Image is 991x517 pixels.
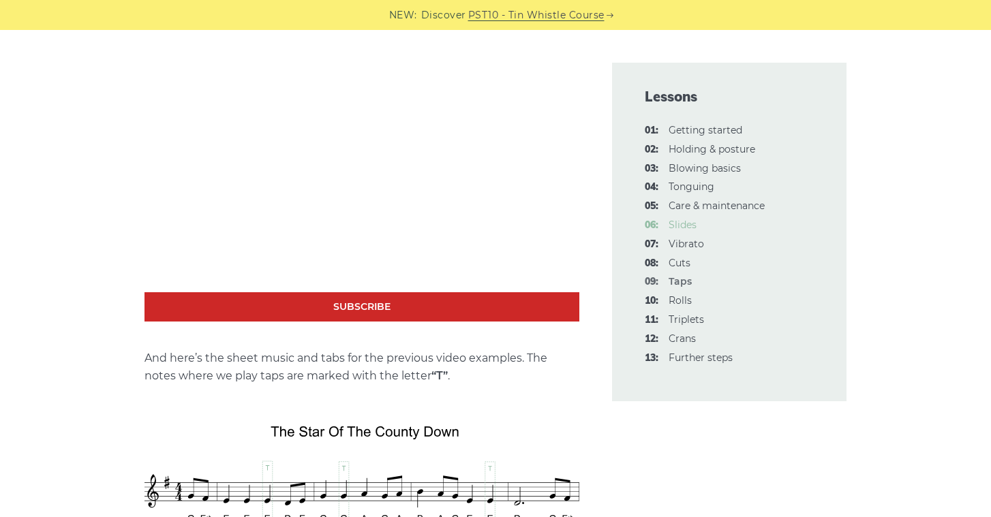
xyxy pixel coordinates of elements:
[669,200,765,212] a: 05:Care & maintenance
[669,238,704,250] a: 07:Vibrato
[645,312,658,328] span: 11:
[645,179,658,195] span: 04:
[645,217,658,234] span: 06:
[669,219,697,231] a: 06:Slides
[421,7,466,23] span: Discover
[645,87,814,106] span: Lessons
[144,349,579,385] p: And here’s the sheet music and tabs for the previous video examples. The notes where we play taps...
[669,275,692,287] strong: Taps
[645,331,658,347] span: 12:
[645,198,658,215] span: 05:
[669,313,704,326] a: 11:Triplets
[669,181,714,193] a: 04:Tonguing
[645,161,658,177] span: 03:
[645,123,658,139] span: 01:
[431,369,448,382] strong: “T”
[669,332,696,345] a: 12:Crans
[669,351,733,364] a: 13:Further steps
[669,143,755,155] a: 02:Holding & posture
[468,7,605,23] a: PST10 - Tin Whistle Course
[645,293,658,309] span: 10:
[669,257,690,269] a: 08:Cuts
[669,124,742,136] a: 01:Getting started
[645,350,658,366] span: 13:
[144,292,579,322] a: Subscribe
[669,162,741,174] a: 03:Blowing basics
[645,236,658,253] span: 07:
[669,294,692,307] a: 10:Rolls
[645,142,658,158] span: 02:
[645,255,658,272] span: 08:
[144,48,579,293] iframe: Tin Whistle Taps - Star Of The County Down & The Lilting Banshee
[389,7,417,23] span: NEW:
[645,274,658,290] span: 09:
